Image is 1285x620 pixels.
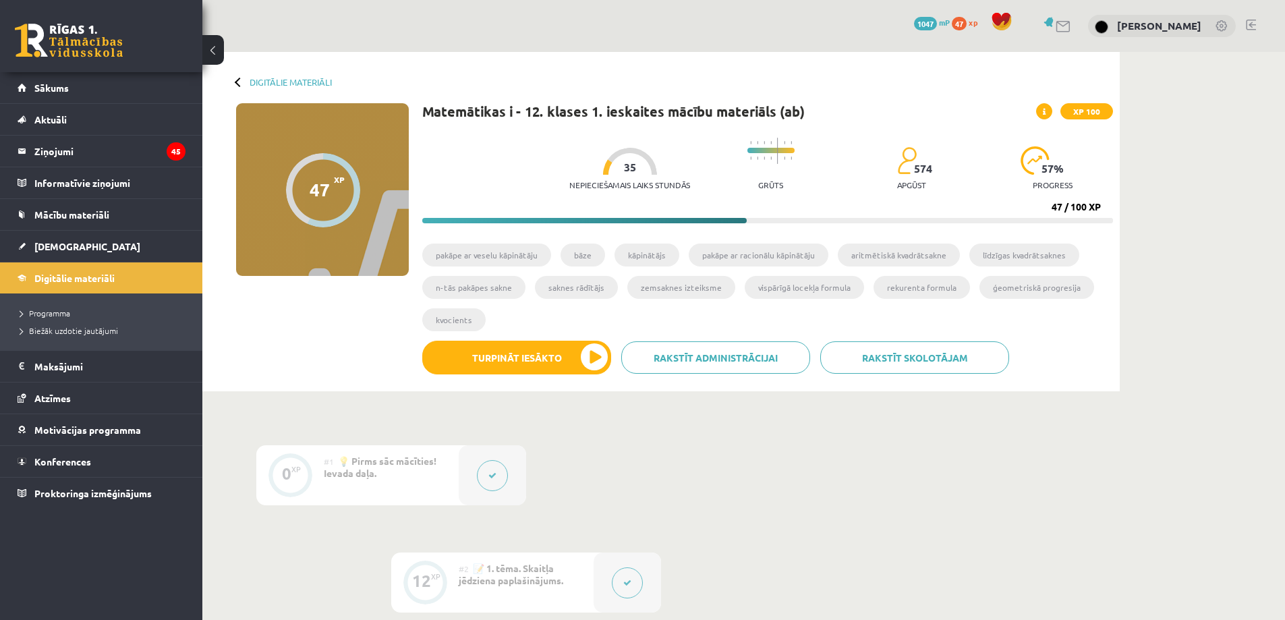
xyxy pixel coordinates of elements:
[952,17,984,28] a: 47 xp
[34,82,69,94] span: Sākums
[18,167,185,198] a: Informatīvie ziņojumi
[770,141,772,144] img: icon-short-line-57e1e144782c952c97e751825c79c345078a6d821885a25fce030b3d8c18986b.svg
[750,157,751,160] img: icon-short-line-57e1e144782c952c97e751825c79c345078a6d821885a25fce030b3d8c18986b.svg
[621,341,810,374] a: Rakstīt administrācijai
[838,244,960,266] li: aritmētiskā kvadrātsakne
[34,351,185,382] legend: Maksājumi
[291,466,301,473] div: XP
[34,208,109,221] span: Mācību materiāli
[18,104,185,135] a: Aktuāli
[34,240,140,252] span: [DEMOGRAPHIC_DATA]
[750,141,751,144] img: icon-short-line-57e1e144782c952c97e751825c79c345078a6d821885a25fce030b3d8c18986b.svg
[914,163,932,175] span: 574
[791,141,792,144] img: icon-short-line-57e1e144782c952c97e751825c79c345078a6d821885a25fce030b3d8c18986b.svg
[874,276,970,299] li: rekurenta formula
[1021,146,1050,175] img: icon-progress-161ccf0a02000e728c5f80fcf4c31c7af3da0e1684b2b1d7c360e028c24a22f1.svg
[422,276,525,299] li: n-tās pakāpes sakne
[939,17,950,28] span: mP
[282,468,291,480] div: 0
[18,383,185,414] a: Atzīmes
[784,141,785,144] img: icon-short-line-57e1e144782c952c97e751825c79c345078a6d821885a25fce030b3d8c18986b.svg
[18,199,185,230] a: Mācību materiāli
[20,308,70,318] span: Programma
[969,244,1079,266] li: līdzīgas kvadrātsaknes
[20,325,189,337] a: Biežāk uzdotie jautājumi
[952,17,967,30] span: 47
[34,487,152,499] span: Proktoringa izmēģinājums
[34,424,141,436] span: Motivācijas programma
[18,351,185,382] a: Maksājumi
[791,157,792,160] img: icon-short-line-57e1e144782c952c97e751825c79c345078a6d821885a25fce030b3d8c18986b.svg
[15,24,123,57] a: Rīgas 1. Tālmācības vidusskola
[250,77,332,87] a: Digitālie materiāli
[764,141,765,144] img: icon-short-line-57e1e144782c952c97e751825c79c345078a6d821885a25fce030b3d8c18986b.svg
[34,136,185,167] legend: Ziņojumi
[897,180,926,190] p: apgūst
[757,141,758,144] img: icon-short-line-57e1e144782c952c97e751825c79c345078a6d821885a25fce030b3d8c18986b.svg
[569,180,690,190] p: Nepieciešamais laiks stundās
[310,179,330,200] div: 47
[18,231,185,262] a: [DEMOGRAPHIC_DATA]
[1117,19,1201,32] a: [PERSON_NAME]
[627,276,735,299] li: zemsaknes izteiksme
[914,17,937,30] span: 1047
[422,308,486,331] li: kvocients
[770,157,772,160] img: icon-short-line-57e1e144782c952c97e751825c79c345078a6d821885a25fce030b3d8c18986b.svg
[979,276,1094,299] li: ģeometriskā progresija
[459,562,563,586] span: 📝 1. tēma. Skaitļa jēdziena paplašinājums.
[18,136,185,167] a: Ziņojumi45
[18,446,185,477] a: Konferences
[1033,180,1073,190] p: progress
[20,325,118,336] span: Biežāk uzdotie jautājumi
[324,456,334,467] span: #1
[412,575,431,587] div: 12
[167,142,185,161] i: 45
[18,414,185,445] a: Motivācijas programma
[34,392,71,404] span: Atzīmes
[777,138,778,164] img: icon-long-line-d9ea69661e0d244f92f715978eff75569469978d946b2353a9bb055b3ed8787d.svg
[615,244,679,266] li: kāpinātājs
[18,72,185,103] a: Sākums
[34,113,67,125] span: Aktuāli
[561,244,605,266] li: bāze
[764,157,765,160] img: icon-short-line-57e1e144782c952c97e751825c79c345078a6d821885a25fce030b3d8c18986b.svg
[820,341,1009,374] a: Rakstīt skolotājam
[969,17,977,28] span: xp
[897,146,917,175] img: students-c634bb4e5e11cddfef0936a35e636f08e4e9abd3cc4e673bd6f9a4125e45ecb1.svg
[34,272,115,284] span: Digitālie materiāli
[914,17,950,28] a: 1047 mP
[624,161,636,173] span: 35
[1041,163,1064,175] span: 57 %
[18,262,185,293] a: Digitālie materiāli
[758,180,783,190] p: Grūts
[689,244,828,266] li: pakāpe ar racionālu kāpinātāju
[784,157,785,160] img: icon-short-line-57e1e144782c952c97e751825c79c345078a6d821885a25fce030b3d8c18986b.svg
[34,167,185,198] legend: Informatīvie ziņojumi
[535,276,618,299] li: saknes rādītājs
[20,307,189,319] a: Programma
[1060,103,1113,119] span: XP 100
[34,455,91,468] span: Konferences
[431,573,440,580] div: XP
[745,276,864,299] li: vispārīgā locekļa formula
[422,244,551,266] li: pakāpe ar veselu kāpinātāju
[422,341,611,374] button: Turpināt iesākto
[422,103,805,119] h1: Matemātikas i - 12. klases 1. ieskaites mācību materiāls (ab)
[324,455,436,479] span: 💡 Pirms sāc mācīties! Ievada daļa.
[1095,20,1108,34] img: Anastasija Oblate
[334,175,345,184] span: XP
[757,157,758,160] img: icon-short-line-57e1e144782c952c97e751825c79c345078a6d821885a25fce030b3d8c18986b.svg
[18,478,185,509] a: Proktoringa izmēģinājums
[459,563,469,574] span: #2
